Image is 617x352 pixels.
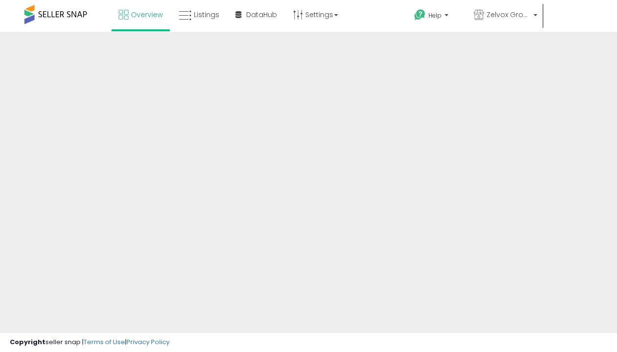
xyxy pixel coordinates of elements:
i: Get Help [414,9,426,21]
strong: Copyright [10,337,45,347]
a: Privacy Policy [127,337,170,347]
a: Terms of Use [84,337,125,347]
div: seller snap | | [10,338,170,347]
span: DataHub [246,10,277,20]
span: Overview [131,10,163,20]
span: Zelvox Group LLC [487,10,531,20]
a: Help [406,1,465,32]
span: Help [428,11,442,20]
span: Listings [194,10,219,20]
